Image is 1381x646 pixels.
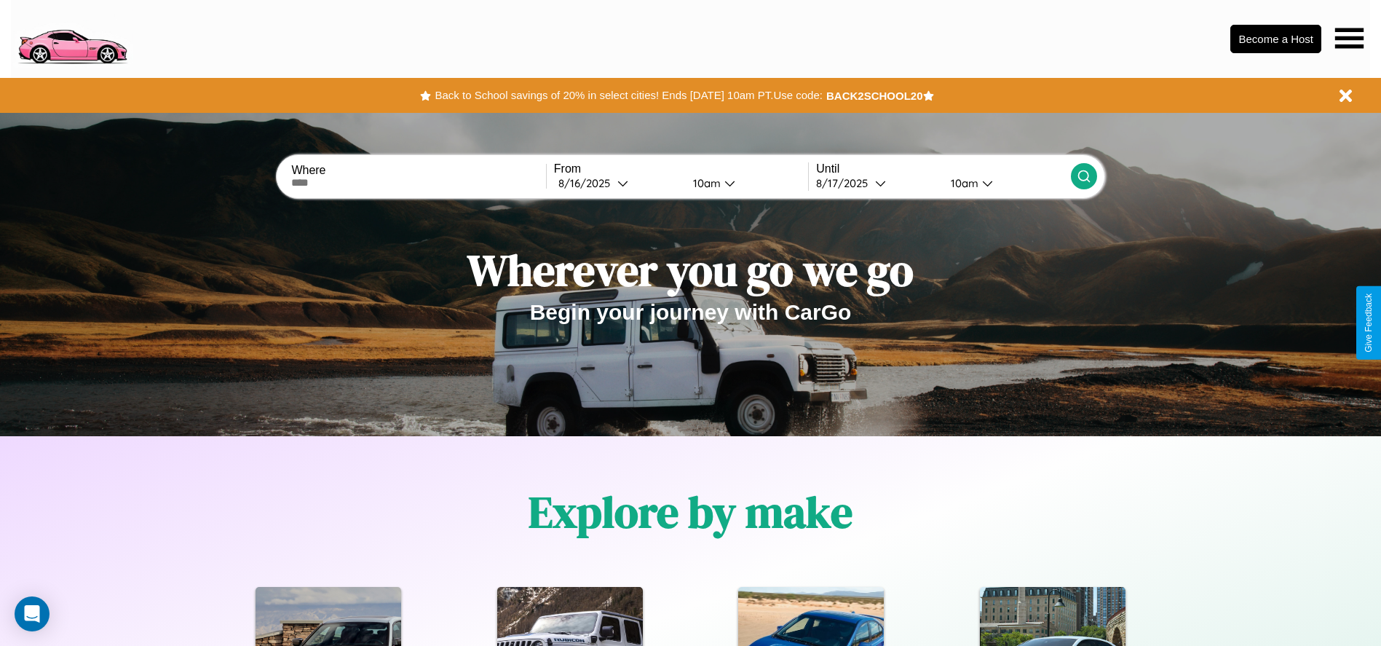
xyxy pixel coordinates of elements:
[554,162,808,176] label: From
[15,596,50,631] div: Open Intercom Messenger
[1364,294,1374,352] div: Give Feedback
[529,482,852,542] h1: Explore by make
[681,176,809,191] button: 10am
[291,164,545,177] label: Where
[431,85,826,106] button: Back to School savings of 20% in select cities! Ends [DATE] 10am PT.Use code:
[11,7,133,68] img: logo
[816,176,875,190] div: 8 / 17 / 2025
[943,176,982,190] div: 10am
[554,176,681,191] button: 8/16/2025
[826,90,923,102] b: BACK2SCHOOL20
[939,176,1071,191] button: 10am
[686,176,724,190] div: 10am
[816,162,1070,176] label: Until
[558,176,617,190] div: 8 / 16 / 2025
[1230,25,1321,53] button: Become a Host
